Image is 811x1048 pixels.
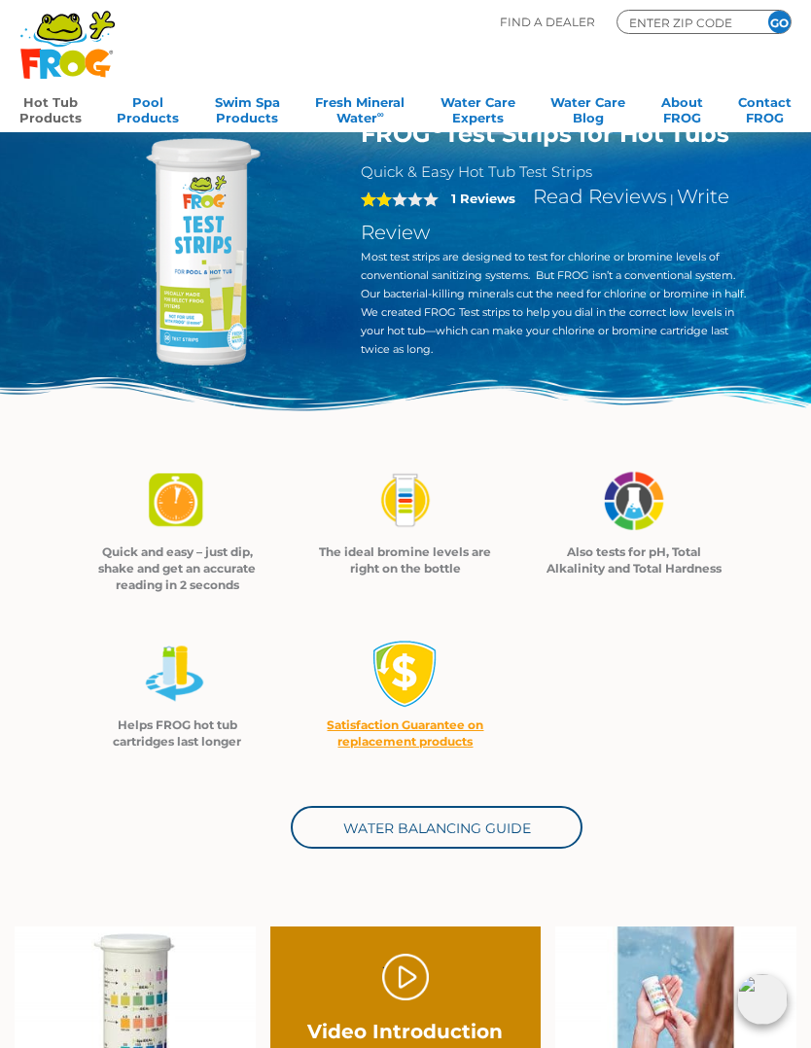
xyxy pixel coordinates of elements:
[315,88,405,127] a: Fresh MineralWater∞
[117,88,179,127] a: PoolProducts
[316,543,496,576] p: The ideal bromine levels are right on the bottle
[661,88,703,127] a: AboutFROG
[327,717,483,749] a: Satisfaction Guarantee on replacement products
[738,88,792,127] a: ContactFROG
[361,162,751,181] h2: Quick & Easy Hot Tub Test Strips
[19,88,82,127] a: Hot TubProducts
[143,640,211,709] img: FROG test strips_04
[451,191,515,206] strong: 1 Reviews
[61,120,332,390] img: Frog-Test-Strip-bottle-e1609632768520.png
[371,467,440,536] img: FROG test strips_02
[441,88,515,127] a: Water CareExperts
[544,543,723,576] p: Also tests for pH, Total Alkalinity and Total Hardness
[215,88,280,127] a: Swim SpaProducts
[500,10,595,34] p: Find A Dealer
[382,954,429,1000] a: Play Video
[143,467,211,536] img: FROG test strips_01
[550,88,625,127] a: Water CareBlog
[371,640,440,708] img: money-back1-small
[361,248,751,359] p: Most test strips are designed to test for chlorine or bromine levels of conventional sanitizing s...
[600,467,668,536] img: FROG test strips_03
[533,185,667,208] a: Read Reviews
[88,543,267,593] p: Quick and easy – just dip, shake and get an accurate reading in 2 seconds
[377,109,384,120] sup: ∞
[670,192,674,206] span: |
[361,192,392,207] span: 2
[768,11,791,33] input: GO
[361,120,751,148] h1: FROG Test Strips for Hot Tubs
[627,14,744,31] input: Zip Code Form
[291,806,582,849] a: Water Balancing Guide
[88,716,267,750] p: Helps FROG hot tub cartridges last longer
[737,974,788,1025] img: openIcon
